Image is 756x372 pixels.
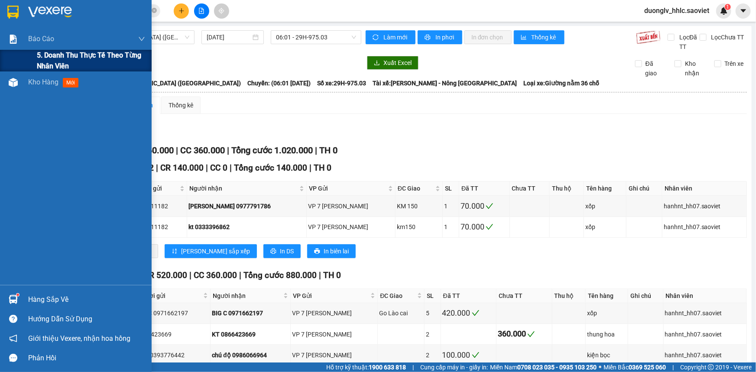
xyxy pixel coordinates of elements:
[664,289,747,303] th: Nhân viên
[314,163,331,173] span: TH 0
[379,308,423,318] div: Go Lào cai
[523,78,599,88] span: Loại xe: Giường nằm 36 chỗ
[292,350,376,360] div: VP 7 [PERSON_NAME]
[212,350,289,360] div: chú độ 0986066964
[292,308,376,318] div: VP 7 [PERSON_NAME]
[720,7,728,15] img: icon-new-feature
[160,163,204,173] span: CR 140.000
[308,222,394,232] div: VP 7 [PERSON_NAME]
[307,196,396,217] td: VP 7 Phạm Văn Đồng
[380,291,415,301] span: ĐC Giao
[383,58,412,68] span: Xuất Excel
[16,294,19,296] sup: 1
[517,364,597,371] strong: 0708 023 035 - 0935 103 250
[280,246,294,256] span: In DS
[665,330,745,339] div: hanhnt_hh07.saoviet
[586,289,628,303] th: Tên hàng
[189,184,298,193] span: Người nhận
[629,364,666,371] strong: 0369 525 060
[664,201,745,211] div: hanhnt_hh07.saoviet
[292,330,376,339] div: VP 7 [PERSON_NAME]
[725,4,731,10] sup: 1
[293,291,369,301] span: VP Gửi
[28,78,58,86] span: Kho hàng
[239,270,241,280] span: |
[207,32,251,42] input: 12/10/2025
[308,201,394,211] div: VP 7 [PERSON_NAME]
[247,78,311,88] span: Chuyến: (06:01 [DATE])
[373,78,517,88] span: Tài xế: [PERSON_NAME] - Nông [GEOGRAPHIC_DATA]
[397,201,441,211] div: KM 150
[628,289,664,303] th: Ghi chú
[212,308,289,318] div: BIG C 0971662197
[319,145,337,155] span: TH 0
[28,333,130,344] span: Giới thiệu Vexere, nhận hoa hồng
[134,184,178,193] span: Người gửi
[585,222,625,232] div: xốp
[198,8,204,14] span: file-add
[373,34,380,41] span: sync
[366,30,415,44] button: syncLàm mới
[626,181,662,196] th: Ghi chú
[152,7,157,15] span: close-circle
[174,3,189,19] button: plus
[587,350,626,360] div: kiện bọc
[472,309,480,317] span: check
[665,350,745,360] div: hanhnt_hh07.saoviet
[383,32,409,42] span: Làm mới
[642,59,668,78] span: Đã giao
[9,35,18,44] img: solution-icon
[307,244,356,258] button: printerIn biên lai
[442,349,495,361] div: 100.000
[63,78,78,87] span: mới
[176,145,178,155] span: |
[521,34,528,41] span: bar-chart
[156,163,158,173] span: |
[681,59,707,78] span: Kho nhận
[426,350,439,360] div: 2
[314,248,320,255] span: printer
[291,303,378,324] td: VP 7 Phạm Văn Đồng
[9,295,18,304] img: warehouse-icon
[464,30,512,44] button: In đơn chọn
[721,59,747,68] span: Trên xe
[708,32,746,42] span: Lọc Chưa TT
[496,289,552,303] th: Chưa TT
[165,244,257,258] button: sort-ascending[PERSON_NAME] sắp xếp
[315,145,317,155] span: |
[188,222,305,232] div: kt 0333396862
[412,362,414,372] span: |
[599,366,601,369] span: ⚪️
[309,184,386,193] span: VP Gửi
[726,4,729,10] span: 1
[510,181,550,196] th: Chưa TT
[28,33,54,44] span: Báo cáo
[662,181,747,196] th: Nhân viên
[230,163,232,173] span: |
[326,362,406,372] span: Hỗ trợ kỹ thuật:
[28,352,145,365] div: Phản hồi
[227,145,229,155] span: |
[459,181,509,196] th: Đã TT
[486,202,493,210] span: check
[307,217,396,238] td: VP 7 Phạm Văn Đồng
[172,248,178,255] span: sort-ascending
[398,184,434,193] span: ĐC Giao
[587,308,626,318] div: xốp
[435,32,455,42] span: In phơi
[152,8,157,13] span: close-circle
[210,163,227,173] span: CC 0
[28,313,145,326] div: Hướng dẫn sử dụng
[552,289,586,303] th: Thu hộ
[736,3,751,19] button: caret-down
[420,362,488,372] span: Cung cấp máy in - giấy in:
[188,201,305,211] div: [PERSON_NAME] 0977791786
[498,328,551,340] div: 360.000
[514,30,565,44] button: bar-chartThống kê
[9,334,17,343] span: notification
[441,289,497,303] th: Đã TT
[276,31,356,44] span: 06:01 - 29H-975.03
[213,291,282,301] span: Người nhận
[418,30,462,44] button: printerIn phơi
[180,145,225,155] span: CC 360.000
